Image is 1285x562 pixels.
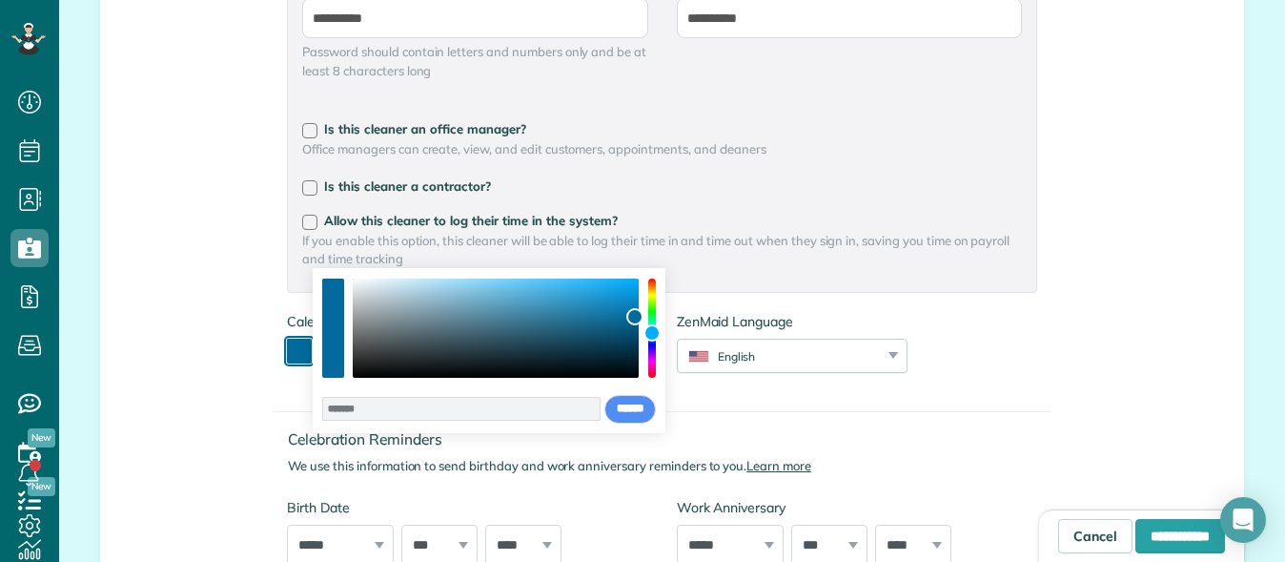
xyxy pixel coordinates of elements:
[313,268,666,433] div: color picker dialog
[287,498,647,517] label: Birth Date
[287,339,312,364] button: toggle color picker dialog
[324,213,618,228] span: Allow this cleaner to log their time in the system?
[677,498,1037,517] label: Work Anniversary
[1220,497,1266,543] div: Open Intercom Messenger
[287,312,375,331] label: Calendar color
[324,121,526,136] span: Is this cleaner an office manager?
[648,279,656,378] div: hue selection slider
[324,178,491,194] span: Is this cleaner a contractor?
[604,395,656,424] input: save and close
[28,428,55,448] span: New
[302,232,1022,268] span: If you enable this option, this cleaner will be able to log their time in and time out when they ...
[677,312,908,331] label: ZenMaid Language
[1058,519,1132,553] a: Cancel
[302,140,1022,158] span: Office managers can create, view, and edit customers, appointments, and cleaners
[302,43,647,79] span: Password should contain letters and numbers only and be at least 8 characters long
[288,431,1051,448] h4: Celebration Reminders
[678,348,883,364] div: English
[746,458,811,473] a: Learn more
[322,397,601,422] input: color input field
[322,279,343,328] button: use previous color
[288,457,1051,475] p: We use this information to send birthday and work anniversary reminders to you.
[353,279,639,378] div: color selection area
